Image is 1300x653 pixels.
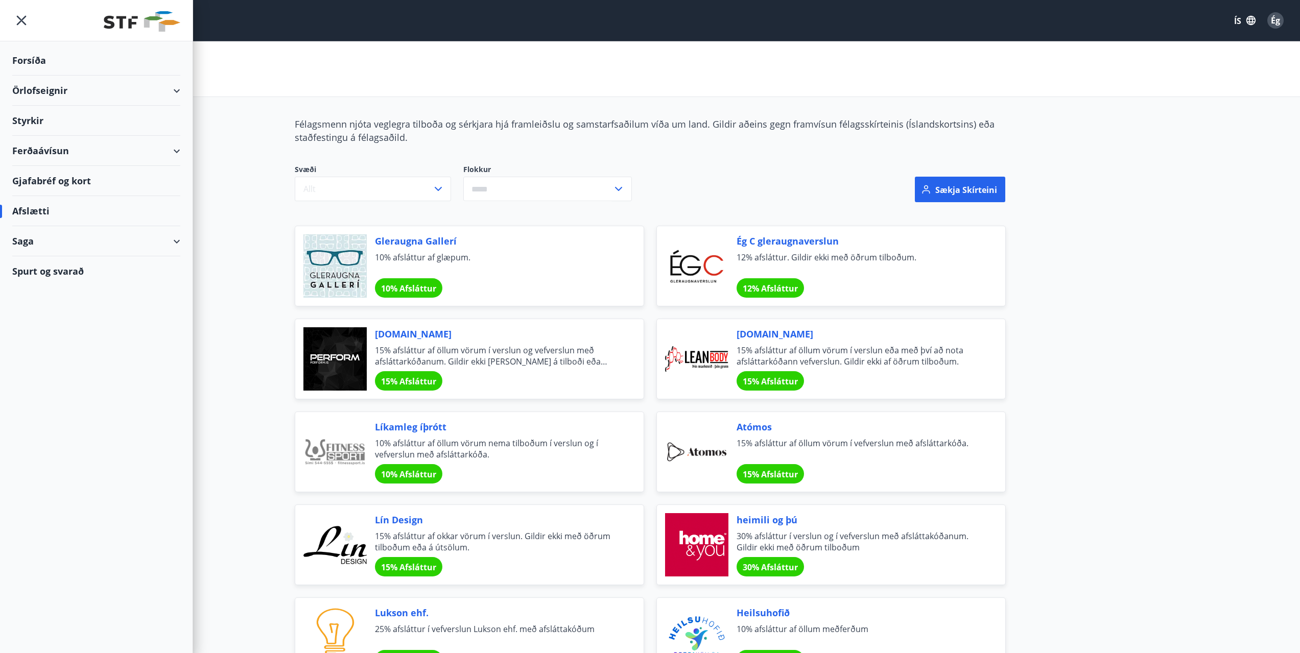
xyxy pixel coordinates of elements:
font: Gleraugna Gallerí [375,235,457,247]
font: 15% afsláttur af okkar vörum í verslun. Gildir ekki með öðrum tilboðum eða á útsölum. [375,530,610,553]
font: Félagsmenn njóta veglegra tilboða og sérkjara hjá framleiðslu og samstarfsaðilum víða um land. Gi... [295,118,995,143]
font: [DOMAIN_NAME] [375,328,452,340]
font: Svæði [295,164,316,174]
font: 15% Afsláttur [743,469,798,480]
img: stéttarfélagsmerki [104,11,180,32]
font: Gjafabréf og kort [12,175,91,187]
font: 12% Afsláttur [743,283,798,294]
button: Allt [295,177,451,201]
font: 30% afsláttur í verslun og í vefverslun með afsláttakóðanum. Gildir ekki með öðrum tilboðum [737,530,968,553]
font: Afslætti [12,205,50,217]
font: [DOMAIN_NAME] [737,328,813,340]
font: 10% afsláttur af glæpum. [375,252,470,263]
font: Ég C gleraugnaverslun [737,235,839,247]
font: 10% Afsláttur [381,283,436,294]
font: 15% afsláttur af öllum vörum í verslun eða með því að nota afsláttarkóðann vefverslun. Gildir ekk... [737,345,963,367]
button: ÍS [1228,11,1261,30]
font: Heilsuhofið [737,607,790,619]
font: Lukson ehf. [375,607,429,619]
font: 10% afsláttur af öllum meðferðum [737,623,868,635]
font: Lín Design [375,514,423,526]
font: 15% Afsláttur [743,376,798,387]
font: heimili og þú [737,514,797,526]
font: 15% afsláttur af öllum vörum í verslun og vefverslun með afsláttarkóðanum. Gildir ekki [PERSON_NA... [375,345,607,390]
font: Atómos [737,421,772,433]
font: Allt [303,183,316,195]
font: Styrkir [12,114,43,127]
font: Ég [1271,15,1280,26]
font: 15% Afsláttur [381,376,436,387]
font: 15% afsláttur af öllum vörum í vefverslun með afsláttarkóða. [737,438,968,449]
font: ÍS [1234,15,1241,27]
button: Sækja skírteini [915,177,1005,202]
font: 12% afsláttur. Gildir ekki með öðrum tilboðum. [737,252,916,263]
font: 10% Afsláttur [381,469,436,480]
font: 30% Afsláttur [743,562,798,573]
button: Ég [1263,8,1288,33]
font: 10% afsláttur af öllum vörum nema tilboðum í verslun og í vefverslun með afsláttarkóða. [375,438,598,460]
font: Spurt og svarað [12,265,84,277]
font: Flokkur [463,164,491,174]
font: Saga [12,235,34,247]
font: Forsíða [12,54,46,66]
font: 15% Afsláttur [381,562,436,573]
font: Líkamleg íþrótt [375,421,446,433]
font: Örlofseignir [12,84,67,96]
font: Ferðaávísun [12,144,69,157]
font: Sækja skírteini [935,184,997,196]
button: matseðill [12,11,31,30]
font: 25% afsláttur í vefverslun Lukson ehf. með afsláttakóðum [375,623,595,635]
